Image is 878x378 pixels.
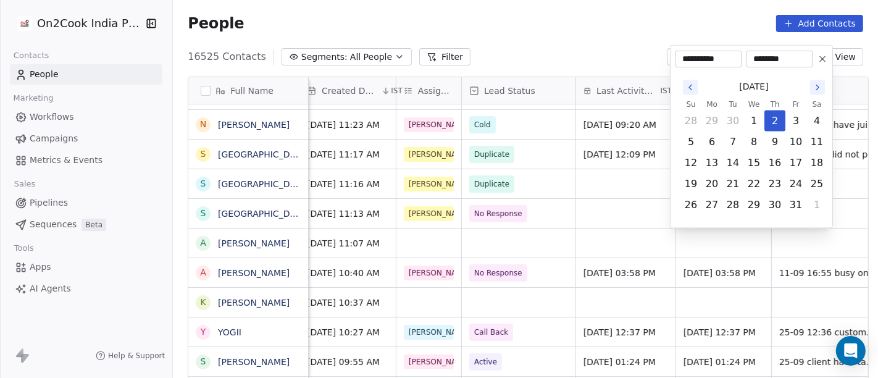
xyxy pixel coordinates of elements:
[743,98,764,111] th: Wednesday
[785,98,806,111] th: Friday
[744,111,764,131] button: Wednesday, October 1st, 2025
[765,111,785,131] button: Thursday, October 2nd, 2025, selected
[810,80,825,95] button: Go to the Next Month
[723,132,743,152] button: Tuesday, October 7th, 2025
[702,174,722,194] button: Monday, October 20th, 2025
[740,80,769,93] span: [DATE]
[786,111,806,131] button: Friday, October 3rd, 2025
[683,80,698,95] button: Go to the Previous Month
[786,195,806,215] button: Friday, October 31st, 2025
[681,174,701,194] button: Sunday, October 19th, 2025
[723,174,743,194] button: Tuesday, October 21st, 2025
[765,153,785,173] button: Thursday, October 16th, 2025
[744,174,764,194] button: Wednesday, October 22nd, 2025
[681,195,701,215] button: Sunday, October 26th, 2025
[807,111,827,131] button: Saturday, October 4th, 2025
[807,132,827,152] button: Saturday, October 11th, 2025
[786,132,806,152] button: Friday, October 10th, 2025
[765,132,785,152] button: Thursday, October 9th, 2025
[764,98,785,111] th: Thursday
[701,98,722,111] th: Monday
[681,153,701,173] button: Sunday, October 12th, 2025
[806,98,827,111] th: Saturday
[723,153,743,173] button: Tuesday, October 14th, 2025
[680,98,701,111] th: Sunday
[765,195,785,215] button: Thursday, October 30th, 2025
[807,195,827,215] button: Saturday, November 1st, 2025
[702,111,722,131] button: Monday, September 29th, 2025
[681,132,701,152] button: Sunday, October 5th, 2025
[680,98,827,216] table: October 2025
[702,153,722,173] button: Monday, October 13th, 2025
[722,98,743,111] th: Tuesday
[702,195,722,215] button: Monday, October 27th, 2025
[807,174,827,194] button: Saturday, October 25th, 2025
[723,111,743,131] button: Tuesday, September 30th, 2025
[807,153,827,173] button: Saturday, October 18th, 2025
[744,132,764,152] button: Wednesday, October 8th, 2025
[681,111,701,131] button: Sunday, September 28th, 2025
[765,174,785,194] button: Thursday, October 23rd, 2025
[702,132,722,152] button: Monday, October 6th, 2025
[723,195,743,215] button: Tuesday, October 28th, 2025
[744,153,764,173] button: Wednesday, October 15th, 2025
[786,153,806,173] button: Friday, October 17th, 2025
[786,174,806,194] button: Friday, October 24th, 2025
[744,195,764,215] button: Wednesday, October 29th, 2025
